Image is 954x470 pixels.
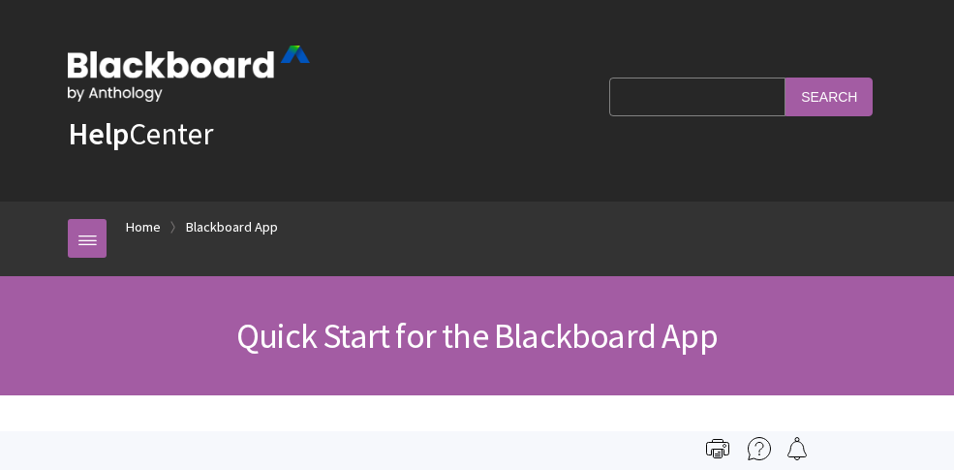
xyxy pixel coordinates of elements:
a: Blackboard App [186,215,278,239]
a: Home [126,215,161,239]
input: Search [785,78,873,115]
a: HelpCenter [68,114,213,153]
img: Blackboard by Anthology [68,46,310,102]
img: Follow this page [785,437,809,460]
img: Print [706,437,729,460]
span: Quick Start for the Blackboard App [236,314,718,358]
strong: Help [68,114,129,153]
img: More help [748,437,771,460]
